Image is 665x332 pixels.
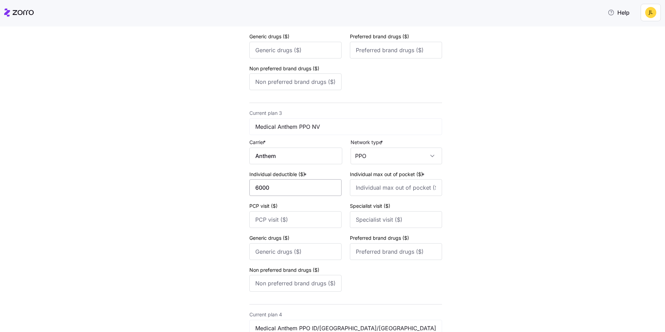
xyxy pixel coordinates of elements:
[249,109,282,117] label: Current plan 3
[351,139,384,146] label: Network type
[350,243,442,260] input: Preferred brand drugs ($)
[249,211,342,228] input: PCP visit ($)
[350,42,442,58] input: Preferred brand drugs ($)
[350,202,390,210] label: Specialist visit ($)
[249,73,342,90] input: Non preferred brand drugs ($)
[350,234,409,242] label: Preferred brand drugs ($)
[249,42,342,58] input: Generic drugs ($)
[608,8,630,17] span: Help
[350,211,442,228] input: Specialist visit ($)
[249,179,342,196] input: Individual deductible ($)
[249,311,282,318] label: Current plan 4
[350,171,426,178] label: Individual max out of pocket ($)
[249,202,278,210] label: PCP visit ($)
[249,243,342,260] input: Generic drugs ($)
[350,33,409,40] label: Preferred brand drugs ($)
[249,65,319,72] label: Non preferred brand drugs ($)
[249,266,319,274] label: Non preferred brand drugs ($)
[602,6,635,19] button: Help
[249,234,289,242] label: Generic drugs ($)
[249,139,267,146] label: Carrier
[645,7,656,18] img: 4bbb7b38fb27464b0c02eb484b724bf2
[350,179,442,196] input: Individual max out of pocket ($)
[249,171,308,178] label: Individual deductible ($)
[249,148,342,164] input: Carrier
[249,275,342,292] input: Non preferred brand drugs ($)
[351,148,442,164] input: Network type
[249,33,289,40] label: Generic drugs ($)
